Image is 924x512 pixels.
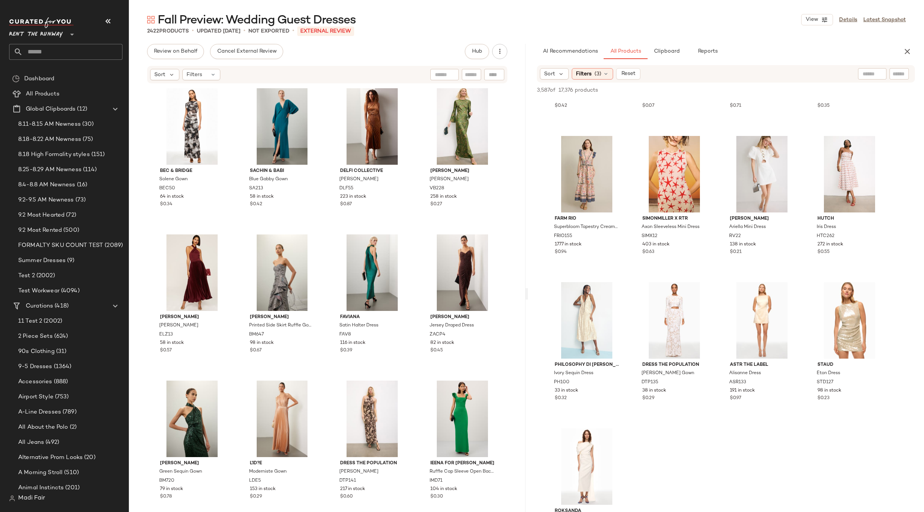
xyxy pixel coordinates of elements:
[730,395,741,402] span: $0.97
[18,181,75,189] span: 8.4-8.8 AM Newness
[636,136,712,212] img: SIMX12.jpg
[430,331,446,338] span: ZACP4
[18,468,63,477] span: A Morning Stroll
[817,370,840,377] span: Eton Dress
[642,215,706,222] span: SIMONMILLER X RTR
[18,393,53,401] span: Airport Style
[730,103,741,109] span: $0.71
[730,387,755,394] span: 191 in stock
[642,370,694,377] span: [PERSON_NAME] Gown
[555,103,567,109] span: $0.42
[18,332,53,341] span: 2 Piece Sets
[18,241,103,250] span: FORMALTY SKU COUNT TEST
[817,387,841,394] span: 98 in stock
[729,379,746,386] span: ASR133
[805,17,818,23] span: View
[250,347,262,354] span: $0.67
[154,381,230,457] img: BM720.jpg
[18,453,83,462] span: Alternative Prom Looks
[18,494,45,503] span: Madi Fair
[817,241,843,248] span: 272 in stock
[610,48,641,55] span: All Products
[61,408,77,417] span: (789)
[811,282,888,359] img: STD127.jpg
[817,395,830,402] span: $0.23
[26,105,75,114] span: Global Clipboards
[549,282,625,359] img: PH100.jpg
[430,478,442,484] span: IMD71
[334,381,410,457] img: DTP141.jpg
[558,86,598,94] span: 17,376 products
[18,287,60,295] span: Test Workwear
[44,438,59,447] span: (492)
[249,478,261,484] span: LDE5
[159,185,175,192] span: BEC50
[576,70,591,78] span: Filters
[154,48,198,55] span: Review on Behalf
[817,103,830,109] span: $0.35
[339,322,378,329] span: Satin Halter Dress
[18,378,52,386] span: Accessories
[801,14,833,25] button: View
[430,314,494,321] span: [PERSON_NAME]
[642,224,700,231] span: Axon Sleeveless Mini Dress
[159,176,188,183] span: Solene Gown
[863,16,906,24] a: Latest Snapshot
[554,224,618,231] span: Superbloom Tapestry Cream Maxi Dress
[18,408,61,417] span: A-Line Dresses
[52,362,72,371] span: (1364)
[817,249,830,256] span: $0.55
[42,317,62,326] span: (2002)
[424,88,500,165] img: VB228.jpg
[18,347,55,356] span: 90s Clothing
[9,26,63,39] span: Rent the Runway
[430,322,474,329] span: Jersey Draped Dress
[18,272,35,280] span: Test 2
[244,88,320,165] img: SA213.jpg
[160,460,224,467] span: [PERSON_NAME]
[636,282,712,359] img: DTP135.jpg
[159,478,174,484] span: BM720
[554,379,569,386] span: PH100
[817,233,835,240] span: HTC262
[26,90,60,98] span: All Products
[339,331,351,338] span: FAV8
[555,395,567,402] span: $0.32
[35,272,55,280] span: (2002)
[340,194,366,200] span: 223 in stock
[53,332,68,341] span: (624)
[244,234,320,311] img: BM647.jpg
[159,331,173,338] span: ELZ13
[66,256,74,265] span: (9)
[12,75,20,83] img: svg%3e
[642,387,666,394] span: 38 in stock
[729,370,761,377] span: Alisanne Dress
[250,168,314,175] span: Sachin & Babi
[249,331,264,338] span: BM647
[53,393,69,401] span: (753)
[82,165,97,174] span: (114)
[75,181,88,189] span: (16)
[730,241,756,248] span: 138 in stock
[18,135,81,144] span: 8.18-8.22 AM Newness
[18,317,42,326] span: 11 Test 2
[554,370,593,377] span: Ivory Sequin Dress
[81,135,93,144] span: (75)
[81,120,94,129] span: (30)
[339,478,356,484] span: DTP141
[9,495,15,501] img: svg%3e
[250,201,262,208] span: $0.42
[62,226,79,235] span: (500)
[424,381,500,457] img: IMD71.jpg
[243,27,245,36] span: •
[642,249,654,256] span: $0.63
[249,176,288,183] span: Blue Gabby Gown
[730,249,742,256] span: $0.21
[18,362,52,371] span: 9-5 Dresses
[197,27,240,35] p: updated [DATE]
[244,381,320,457] img: LDE5.jpg
[537,86,555,94] span: 3,587 of
[430,460,494,467] span: Ieena for [PERSON_NAME]
[430,340,454,347] span: 82 in stock
[430,168,494,175] span: [PERSON_NAME]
